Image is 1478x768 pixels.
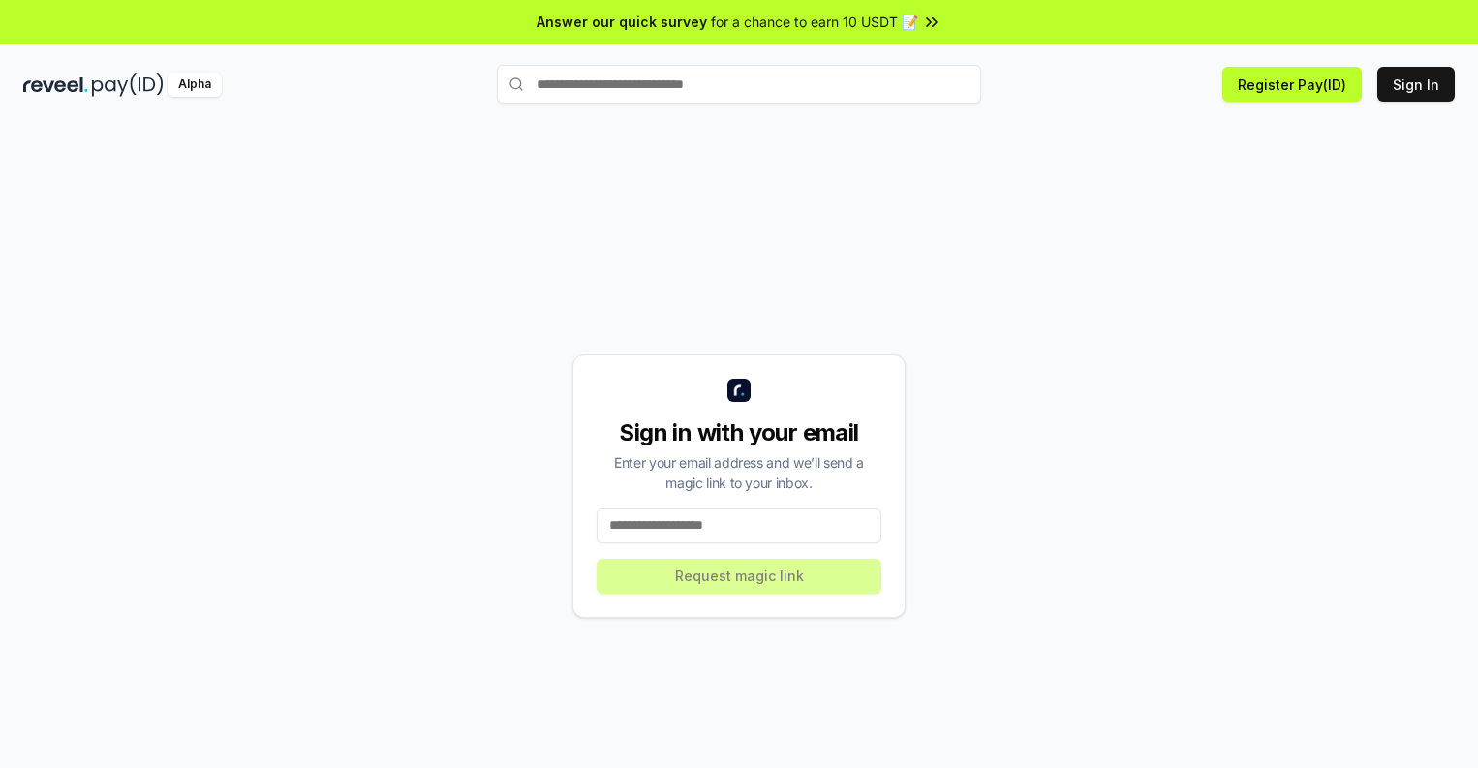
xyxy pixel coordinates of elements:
img: reveel_dark [23,73,88,97]
img: pay_id [92,73,164,97]
button: Register Pay(ID) [1222,67,1362,102]
div: Alpha [168,73,222,97]
img: logo_small [727,379,751,402]
div: Sign in with your email [597,417,881,448]
span: Answer our quick survey [537,12,707,32]
button: Sign In [1377,67,1455,102]
span: for a chance to earn 10 USDT 📝 [711,12,918,32]
div: Enter your email address and we’ll send a magic link to your inbox. [597,452,881,493]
